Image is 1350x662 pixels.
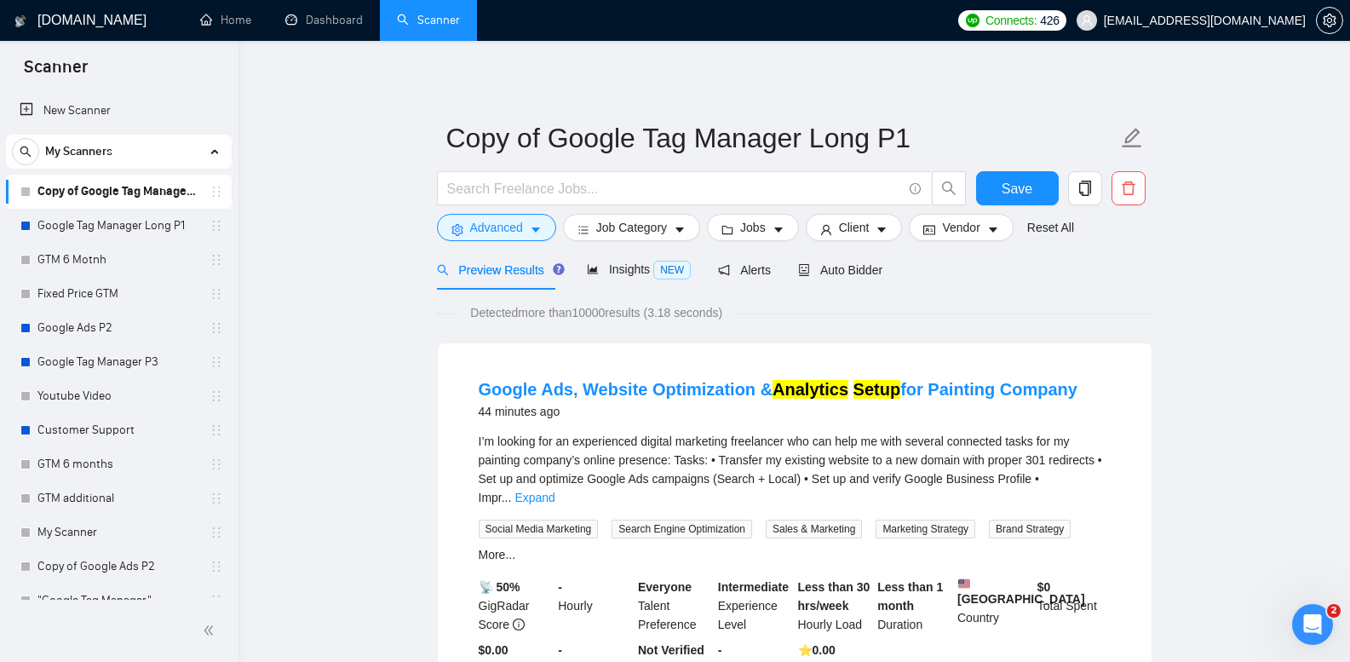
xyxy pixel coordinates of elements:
b: $ 0 [1037,580,1051,594]
span: holder [210,287,223,301]
div: 44 minutes ago [479,401,1077,422]
a: Google Tag Manager Long P1 [37,209,199,243]
b: [GEOGRAPHIC_DATA] [957,578,1085,606]
a: Copy of Google Ads P2 [37,550,199,584]
a: GTM additional [37,481,199,515]
span: area-chart [587,263,599,275]
span: user [820,223,832,236]
span: holder [210,389,223,403]
iframe: Intercom live chat [1292,604,1333,645]
span: copy [1069,181,1101,196]
button: Save [976,171,1059,205]
span: My Scanners [45,135,112,169]
span: holder [210,321,223,335]
b: Intermediate [718,580,789,594]
span: idcard [923,223,935,236]
img: 🇺🇸 [958,578,970,590]
a: Google Tag Manager P3 [37,345,199,379]
span: Save [1002,178,1032,199]
button: search [12,138,39,165]
a: Youtube Video [37,379,199,413]
div: Duration [874,578,954,634]
span: setting [451,223,463,236]
span: robot [798,264,810,276]
span: Connects: [985,11,1037,30]
b: Everyone [638,580,692,594]
span: delete [1112,181,1145,196]
span: caret-down [773,223,784,236]
span: holder [210,423,223,437]
span: Scanner [10,55,101,90]
button: idcardVendorcaret-down [909,214,1013,241]
b: Not Verified [638,643,704,657]
span: holder [210,253,223,267]
b: - [558,580,562,594]
span: caret-down [674,223,686,236]
button: delete [1112,171,1146,205]
div: I’m looking for an experienced digital marketing freelancer who can help me with several connecte... [479,432,1111,507]
div: Experience Level [715,578,795,634]
span: I’m looking for an experienced digital marketing freelancer who can help me with several connecte... [479,435,1102,504]
a: "Google Tag Manager" [37,584,199,618]
span: info-circle [910,183,921,194]
img: logo [14,8,26,35]
span: NEW [653,261,691,279]
span: info-circle [513,619,525,630]
span: ... [502,491,512,504]
div: Country [954,578,1034,634]
b: Less than 1 month [877,580,943,613]
span: caret-down [876,223,888,236]
div: Talent Preference [635,578,715,634]
div: GigRadar Score [475,578,555,634]
span: holder [210,219,223,233]
span: Auto Bidder [798,263,882,277]
span: 2 [1327,604,1341,618]
a: My Scanner [37,515,199,550]
span: Search Engine Optimization [612,520,752,538]
span: Insights [587,262,691,276]
b: - [718,643,722,657]
a: homeHome [200,13,251,27]
span: Social Media Marketing [479,520,599,538]
a: Copy of Google Tag Manager Long P1 [37,175,199,209]
a: More... [479,548,516,561]
span: search [437,264,449,276]
button: search [932,171,966,205]
span: Jobs [740,218,766,237]
img: upwork-logo.png [966,14,979,27]
span: holder [210,355,223,369]
span: holder [210,560,223,573]
span: 426 [1040,11,1059,30]
span: holder [210,458,223,471]
span: bars [577,223,589,236]
b: 📡 50% [479,580,520,594]
span: Brand Strategy [989,520,1071,538]
a: Customer Support [37,413,199,447]
a: Google Ads, Website Optimization &Analytics Setupfor Painting Company [479,380,1077,399]
span: holder [210,492,223,505]
span: Advanced [470,218,523,237]
span: folder [721,223,733,236]
a: Google Ads P2 [37,311,199,345]
a: setting [1316,14,1343,27]
span: Vendor [942,218,979,237]
li: New Scanner [6,94,232,128]
a: GTM 6 months [37,447,199,481]
span: holder [210,526,223,539]
span: holder [210,594,223,607]
div: Hourly Load [795,578,875,634]
mark: Setup [853,380,901,399]
span: Client [839,218,870,237]
button: setting [1316,7,1343,34]
span: notification [718,264,730,276]
input: Scanner name... [446,117,1117,159]
b: ⭐️ 0.00 [798,643,836,657]
div: Total Spent [1034,578,1114,634]
div: Hourly [554,578,635,634]
span: Preview Results [437,263,560,277]
span: Sales & Marketing [766,520,862,538]
b: - [558,643,562,657]
span: search [933,181,965,196]
b: Less than 30 hrs/week [798,580,870,613]
span: double-left [203,622,220,639]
